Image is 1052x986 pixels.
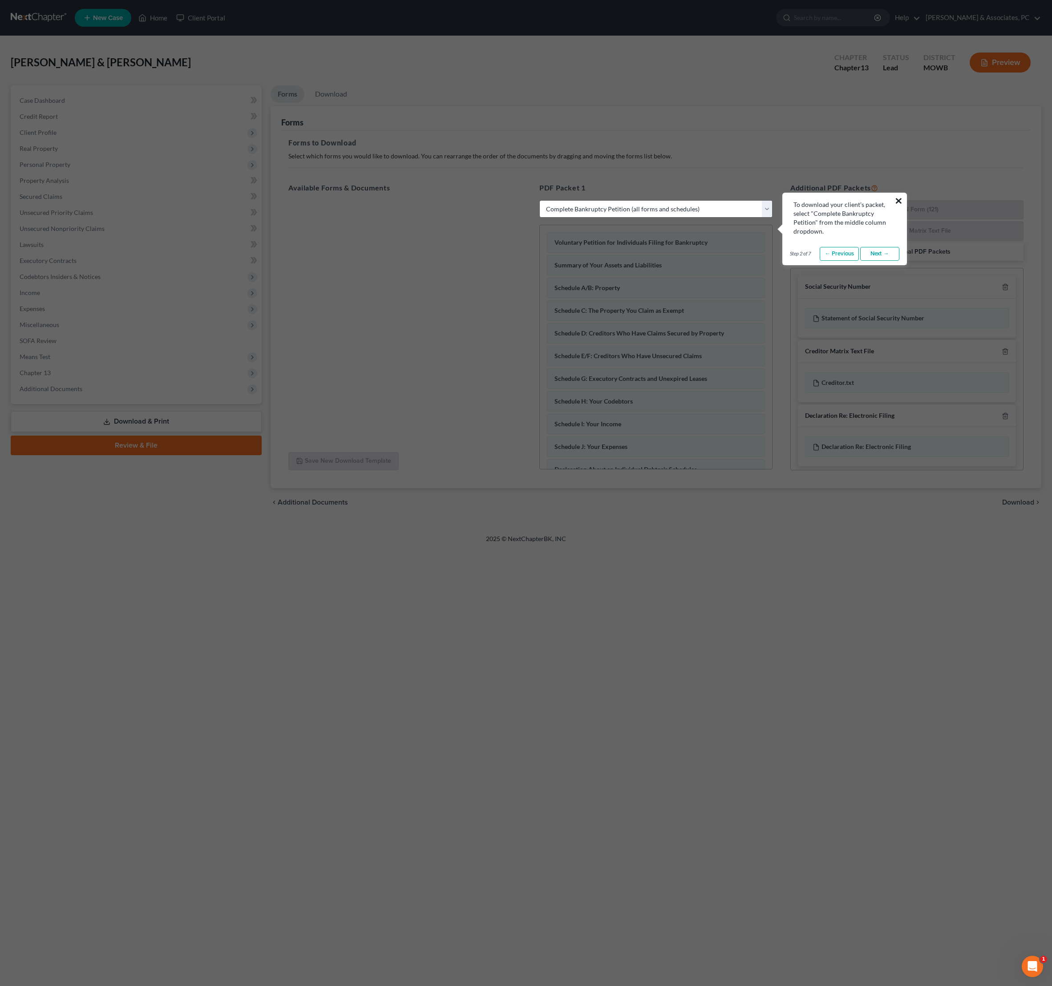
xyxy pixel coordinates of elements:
[820,247,859,261] a: ← Previous
[894,194,903,208] button: ×
[1022,956,1043,977] iframe: Intercom live chat
[860,247,899,261] a: Next →
[1040,956,1047,963] span: 1
[793,200,896,236] div: To download your client's packet, select "Complete Bankruptcy Petition" from the middle column dr...
[790,250,811,257] span: Step 2 of 7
